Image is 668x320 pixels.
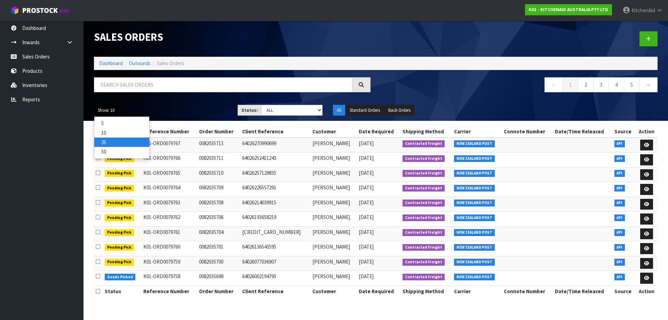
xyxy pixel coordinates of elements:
[502,286,553,297] th: Connote Number
[593,77,609,92] a: 3
[578,77,594,92] a: 2
[502,126,553,137] th: Connote Number
[240,271,311,286] td: 64026002194795
[403,185,445,192] span: Contracted Freight
[614,214,625,221] span: API
[240,286,311,297] th: Client Reference
[142,271,198,286] td: K01-ORD0079758
[240,138,311,153] td: 64026270990699
[197,138,240,153] td: 0082035713
[454,229,495,236] span: NEW ZEALAND POST
[105,170,134,177] span: Pending Pick
[59,8,70,14] small: WMS
[384,105,414,116] button: Back Orders
[359,140,374,147] span: [DATE]
[105,259,134,266] span: Pending Pick
[197,212,240,227] td: 0082035706
[311,212,357,227] td: [PERSON_NAME]
[311,286,357,297] th: Customer
[403,155,445,162] span: Contracted Freight
[563,77,578,92] a: 1
[311,182,357,197] td: [PERSON_NAME]
[403,229,445,236] span: Contracted Freight
[197,153,240,167] td: 0082035711
[553,126,613,137] th: Date/Time Released
[403,259,445,266] span: Contracted Freight
[129,60,151,67] a: Outwards
[311,126,357,137] th: Customer
[240,256,311,271] td: 64026077036907
[403,200,445,206] span: Contracted Freight
[105,200,134,206] span: Pending Pick
[94,77,352,92] input: Search sales orders
[197,126,240,137] th: Order Number
[403,170,445,177] span: Contracted Freight
[197,182,240,197] td: 0082035709
[142,197,198,212] td: K01-ORD0079763
[357,286,401,297] th: Date Required
[311,153,357,167] td: [PERSON_NAME]
[311,256,357,271] td: [PERSON_NAME]
[240,153,311,167] td: 64026252411243
[614,229,625,236] span: API
[452,126,502,137] th: Carrier
[311,138,357,153] td: [PERSON_NAME]
[105,229,134,236] span: Pending Pick
[240,197,311,212] td: 64026214039915
[614,200,625,206] span: API
[359,258,374,265] span: [DATE]
[359,170,374,176] span: [DATE]
[94,31,371,43] h1: Sales Orders
[142,126,198,137] th: Reference Number
[359,184,374,191] span: [DATE]
[401,126,452,137] th: Shipping Method
[636,126,658,137] th: Action
[142,212,198,227] td: K01-ORD0079762
[609,77,624,92] a: 4
[240,212,311,227] td: 64026193658219
[311,167,357,182] td: [PERSON_NAME]
[614,274,625,281] span: API
[454,140,495,147] span: NEW ZEALAND POST
[240,241,311,256] td: 64026136543595
[639,77,658,92] a: →
[142,167,198,182] td: K01-ORD0079765
[142,138,198,153] td: K01-ORD0079767
[454,185,495,192] span: NEW ZEALAND POST
[614,244,625,251] span: API
[454,214,495,221] span: NEW ZEALAND POST
[241,107,258,113] strong: Status:
[197,226,240,241] td: 0082035704
[94,138,149,147] a: 25
[197,241,240,256] td: 0082035701
[359,214,374,220] span: [DATE]
[381,77,658,94] nav: Page navigation
[142,226,198,241] td: K01-ORD0079761
[240,182,311,197] td: 64026226557291
[403,274,445,281] span: Contracted Freight
[346,105,384,116] button: Standard Orders
[142,286,198,297] th: Reference Number
[529,7,608,13] strong: K01 - KITCHENAID AUSTRALIA PTY LTD
[94,128,149,138] a: 10
[197,286,240,297] th: Order Number
[631,7,655,14] span: KitchenAid
[197,167,240,182] td: 0082035710
[454,259,495,266] span: NEW ZEALAND POST
[454,155,495,162] span: NEW ZEALAND POST
[240,126,311,137] th: Client Reference
[403,140,445,147] span: Contracted Freight
[105,185,134,192] span: Pending Pick
[544,77,563,92] a: ←
[142,153,198,167] td: K01-ORD0079766
[333,105,345,116] button: All
[403,214,445,221] span: Contracted Freight
[614,185,625,192] span: API
[359,243,374,250] span: [DATE]
[142,241,198,256] td: K01-ORD0079760
[197,271,240,286] td: 0082035698
[240,226,311,241] td: [CREDIT_CARD_NUMBER]
[105,244,134,251] span: Pending Pick
[197,256,240,271] td: 0082035700
[403,244,445,251] span: Contracted Freight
